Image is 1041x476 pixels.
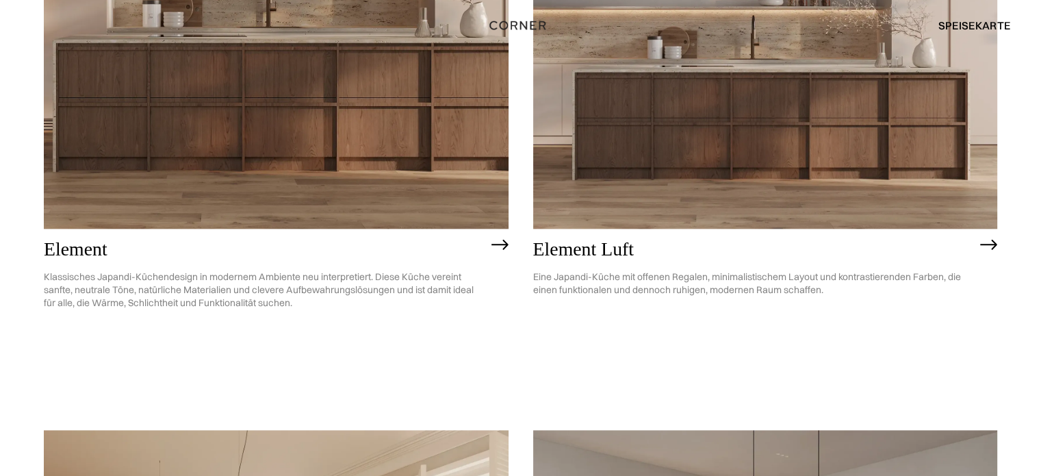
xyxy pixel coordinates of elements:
[533,271,961,296] font: Eine Japandi-Küche mit offenen Regalen, minimalistischem Layout und kontrastierenden Farben, die ...
[924,14,1010,37] div: Speisekarte
[44,238,107,260] font: Element
[533,238,634,260] font: Element Luft
[938,18,1010,32] font: Speisekarte
[485,16,556,34] a: heim
[44,271,474,309] font: Klassisches Japandi-Küchendesign in modernem Ambiente neu interpretiert. Diese Küche vereint sanf...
